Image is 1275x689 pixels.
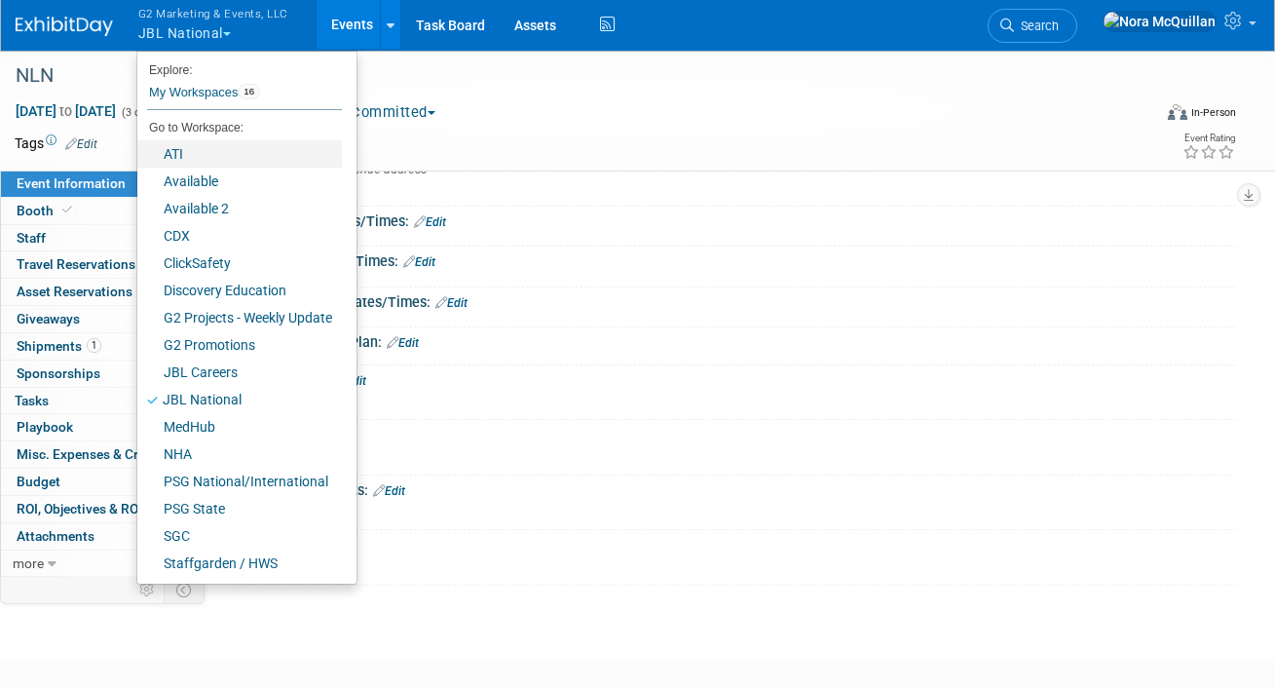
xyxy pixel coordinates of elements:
[238,476,1236,501] div: Covid Requirements:
[17,365,100,381] span: Sponsorships
[17,256,135,272] span: Travel Reservations
[1014,19,1059,33] span: Search
[15,393,49,408] span: Tasks
[147,76,342,109] a: My Workspaces16
[137,550,342,577] a: Staffgarden / HWS
[1,171,204,197] a: Event Information
[238,247,1236,272] div: Exhibit Hall Dates/Times:
[1182,134,1235,143] div: Event Rating
[137,413,342,440] a: MedHub
[1057,101,1236,131] div: Event Format
[1,414,204,440] a: Playbook
[65,137,97,151] a: Edit
[17,311,80,326] span: Giveaways
[238,287,1236,313] div: Booth Dismantle Dates/Times:
[87,338,101,353] span: 1
[435,296,468,310] a: Edit
[1103,11,1217,32] img: Nora McQuillan
[1,388,204,414] a: Tasks
[387,336,419,350] a: Edit
[1190,105,1236,120] div: In-Person
[16,17,113,36] img: ExhibitDay
[1,251,204,278] a: Travel Reservations
[1,441,204,468] a: Misc. Expenses & Credits
[137,58,342,76] li: Explore:
[120,106,161,119] span: (3 days)
[1,361,204,387] a: Sponsorships
[137,359,342,386] a: JBL Careers
[137,222,342,249] a: CDX
[17,446,169,462] span: Misc. Expenses & Credits
[137,331,342,359] a: G2 Promotions
[137,522,342,550] a: SGC
[137,495,342,522] a: PSG State
[1,523,204,550] a: Attachments
[1,279,204,305] a: Asset Reservations
[1,198,204,224] a: Booth
[13,555,44,571] span: more
[238,207,1236,232] div: Booth Set-up Dates/Times:
[1,333,204,360] a: Shipments1
[238,420,1236,445] div: COI Info:
[137,168,342,195] a: Available
[137,277,342,304] a: Discovery Education
[238,530,1236,555] div: Event Notes:
[15,102,117,120] span: [DATE] [DATE]
[17,175,126,191] span: Event Information
[238,365,1236,391] div: Event Contact:
[17,419,73,435] span: Playbook
[327,102,443,123] button: Committed
[15,134,97,153] td: Tags
[137,304,342,331] a: G2 Projects - Weekly Update
[62,205,72,215] i: Booth reservation complete
[137,386,342,413] a: JBL National
[373,484,405,498] a: Edit
[988,9,1077,43] a: Search
[137,440,342,468] a: NHA
[238,84,260,99] span: 16
[137,140,342,168] a: ATI
[138,3,288,23] span: G2 Marketing & Events, LLC
[17,474,60,489] span: Budget
[131,577,165,602] td: Personalize Event Tab Strip
[17,338,101,354] span: Shipments
[17,230,46,246] span: Staff
[17,203,76,218] span: Booth
[17,284,132,299] span: Asset Reservations
[165,577,205,602] td: Toggle Event Tabs
[137,249,342,277] a: ClickSafety
[1,496,204,522] a: ROI, Objectives & ROO
[1,469,204,495] a: Budget
[1,306,204,332] a: Giveaways
[56,103,75,119] span: to
[137,195,342,222] a: Available 2
[137,115,342,140] li: Go to Workspace:
[1168,104,1187,120] img: Format-Inperson.png
[238,327,1236,353] div: Exhibit Hall Floor Plan:
[9,58,1132,94] div: NLN
[1,551,204,577] a: more
[403,255,435,269] a: Edit
[17,528,94,544] span: Attachments
[17,501,147,517] span: ROI, Objectives & ROO
[1,225,204,251] a: Staff
[414,215,446,229] a: Edit
[137,468,342,495] a: PSG National/International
